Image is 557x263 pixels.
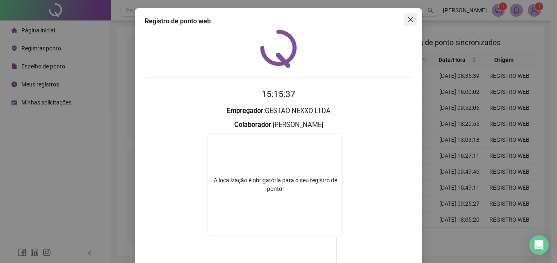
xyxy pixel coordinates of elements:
[234,121,271,129] strong: Colaborador
[227,107,263,115] strong: Empregador
[208,176,342,193] div: A localização é obrigatória para o seu registro de ponto!
[145,16,412,26] div: Registro de ponto web
[145,106,412,116] h3: : GESTAO NEXXO LTDA
[145,120,412,130] h3: : [PERSON_NAME]
[260,29,297,68] img: QRPoint
[407,16,414,23] span: close
[262,89,295,99] time: 15:15:37
[529,235,549,255] div: Open Intercom Messenger
[404,13,417,26] button: Close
